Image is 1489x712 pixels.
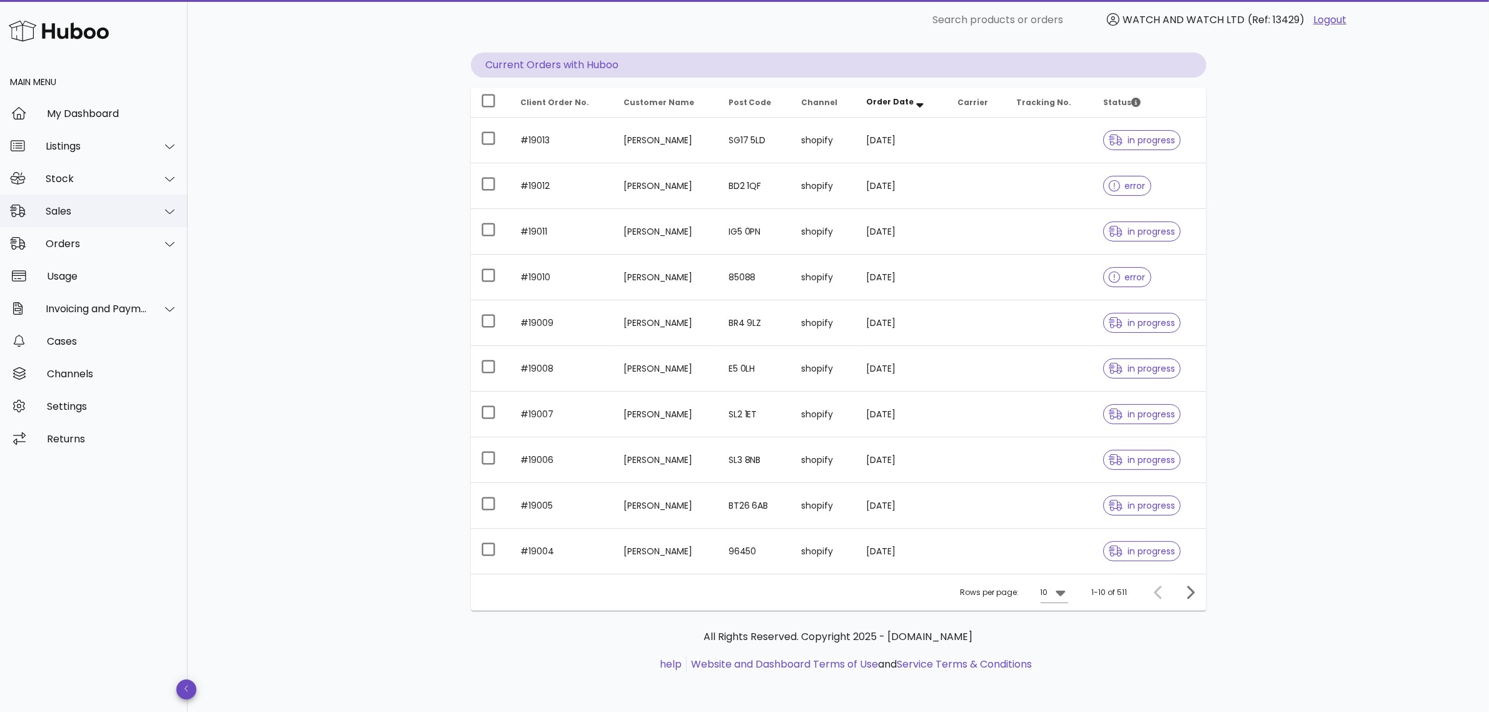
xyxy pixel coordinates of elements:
[1093,88,1206,118] th: Status
[691,657,878,671] a: Website and Dashboard Terms of Use
[857,529,948,574] td: [DATE]
[792,209,857,255] td: shopify
[792,392,857,437] td: shopify
[957,97,988,108] span: Carrier
[47,270,178,282] div: Usage
[1313,13,1346,28] a: Logout
[613,529,719,574] td: [PERSON_NAME]
[511,88,613,118] th: Client Order No.
[1103,97,1141,108] span: Status
[511,346,613,392] td: #19008
[511,118,613,163] td: #19013
[1109,364,1175,373] span: in progress
[792,255,857,300] td: shopify
[1109,501,1175,510] span: in progress
[802,97,838,108] span: Channel
[857,300,948,346] td: [DATE]
[613,437,719,483] td: [PERSON_NAME]
[857,163,948,209] td: [DATE]
[613,392,719,437] td: [PERSON_NAME]
[1109,227,1175,236] span: in progress
[1016,97,1071,108] span: Tracking No.
[857,88,948,118] th: Order Date: Sorted descending. Activate to remove sorting.
[613,88,719,118] th: Customer Name
[47,400,178,412] div: Settings
[660,657,682,671] a: help
[47,108,178,120] div: My Dashboard
[613,300,719,346] td: [PERSON_NAME]
[729,97,772,108] span: Post Code
[792,346,857,392] td: shopify
[511,209,613,255] td: #19011
[1109,273,1146,282] span: error
[1123,13,1244,27] span: WATCH AND WATCH LTD
[857,118,948,163] td: [DATE]
[1109,181,1146,190] span: error
[613,255,719,300] td: [PERSON_NAME]
[1041,582,1068,603] div: 10Rows per page:
[719,346,792,392] td: E5 0LH
[9,18,109,44] img: Huboo Logo
[719,209,792,255] td: IG5 0PN
[471,53,1206,78] p: Current Orders with Huboo
[792,529,857,574] td: shopify
[867,96,914,107] span: Order Date
[1109,136,1175,145] span: in progress
[857,483,948,529] td: [DATE]
[613,163,719,209] td: [PERSON_NAME]
[47,433,178,445] div: Returns
[511,255,613,300] td: #19010
[1006,88,1093,118] th: Tracking No.
[1109,318,1175,327] span: in progress
[719,255,792,300] td: 85088
[719,300,792,346] td: BR4 9LZ
[719,88,792,118] th: Post Code
[719,118,792,163] td: SG17 5LD
[719,529,792,574] td: 96450
[511,163,613,209] td: #19012
[47,335,178,347] div: Cases
[792,88,857,118] th: Channel
[687,657,1032,672] li: and
[961,574,1068,611] div: Rows per page:
[46,205,148,217] div: Sales
[792,300,857,346] td: shopify
[719,392,792,437] td: SL2 1ET
[792,118,857,163] td: shopify
[792,437,857,483] td: shopify
[792,483,857,529] td: shopify
[857,437,948,483] td: [DATE]
[947,88,1006,118] th: Carrier
[511,300,613,346] td: #19009
[511,483,613,529] td: #19005
[511,392,613,437] td: #19007
[46,140,148,152] div: Listings
[1109,410,1175,419] span: in progress
[47,368,178,380] div: Channels
[792,163,857,209] td: shopify
[46,173,148,185] div: Stock
[857,255,948,300] td: [DATE]
[613,483,719,529] td: [PERSON_NAME]
[623,97,694,108] span: Customer Name
[1248,13,1305,27] span: (Ref: 13429)
[719,163,792,209] td: BD2 1QF
[897,657,1032,671] a: Service Terms & Conditions
[719,437,792,483] td: SL3 8NB
[521,97,590,108] span: Client Order No.
[613,346,719,392] td: [PERSON_NAME]
[46,303,148,315] div: Invoicing and Payments
[857,346,948,392] td: [DATE]
[1109,455,1175,464] span: in progress
[613,118,719,163] td: [PERSON_NAME]
[1041,587,1048,598] div: 10
[1179,581,1201,604] button: Next page
[613,209,719,255] td: [PERSON_NAME]
[1092,587,1128,598] div: 1-10 of 511
[1109,547,1175,556] span: in progress
[46,238,148,250] div: Orders
[857,209,948,255] td: [DATE]
[511,437,613,483] td: #19006
[857,392,948,437] td: [DATE]
[511,529,613,574] td: #19004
